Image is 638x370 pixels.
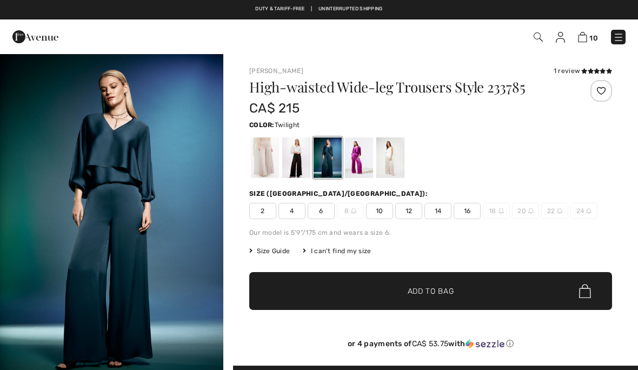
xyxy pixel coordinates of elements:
[376,137,404,178] div: Sand
[249,101,300,116] span: CA$ 215
[395,203,422,219] span: 12
[249,228,612,237] div: Our model is 5'9"/175 cm and wears a size 6.
[483,203,510,219] span: 18
[345,137,373,178] div: Empress
[556,32,565,43] img: My Info
[528,208,534,214] img: ring-m.svg
[275,121,300,129] span: Twilight
[12,31,58,41] a: 1ère Avenue
[251,137,279,178] div: Latte
[249,246,290,256] span: Size Guide
[12,26,58,48] img: 1ère Avenue
[578,30,598,43] a: 10
[570,203,597,219] span: 24
[249,121,275,129] span: Color:
[454,203,481,219] span: 16
[351,208,356,214] img: ring-m.svg
[578,32,587,42] img: Shopping Bag
[424,203,451,219] span: 14
[613,32,624,43] img: Menu
[303,246,371,256] div: I can't find my size
[466,339,504,349] img: Sezzle
[412,339,449,348] span: CA$ 53.75
[282,137,310,178] div: Black
[278,203,305,219] span: 4
[249,272,612,310] button: Add to Bag
[557,208,562,214] img: ring-m.svg
[366,203,393,219] span: 10
[534,32,543,42] img: Search
[337,203,364,219] span: 8
[579,284,591,298] img: Bag.svg
[308,203,335,219] span: 6
[541,203,568,219] span: 22
[499,208,504,214] img: ring-m.svg
[249,203,276,219] span: 2
[249,339,612,349] div: or 4 payments of with
[249,339,612,353] div: or 4 payments ofCA$ 53.75withSezzle Click to learn more about Sezzle
[589,34,598,42] span: 10
[512,203,539,219] span: 20
[554,66,612,76] div: 1 review
[249,189,430,199] div: Size ([GEOGRAPHIC_DATA]/[GEOGRAPHIC_DATA]):
[314,137,342,178] div: Twilight
[408,286,454,297] span: Add to Bag
[586,208,592,214] img: ring-m.svg
[249,67,303,75] a: [PERSON_NAME]
[249,80,551,94] h1: High-waisted Wide-leg Trousers Style 233785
